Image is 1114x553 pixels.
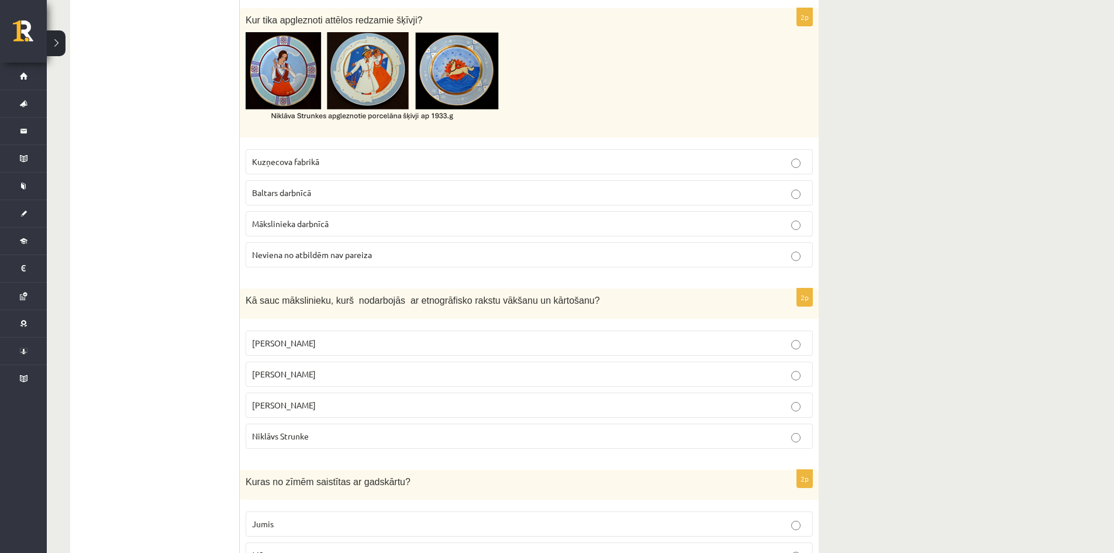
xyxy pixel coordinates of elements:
[791,433,801,442] input: Niklāvs Strunke
[791,402,801,411] input: [PERSON_NAME]
[252,518,274,529] span: Jumis
[13,20,47,50] a: Rīgas 1. Tālmācības vidusskola
[791,340,801,349] input: [PERSON_NAME]
[246,477,411,487] span: Kuras no zīmēm saistītas ar gadskārtu?
[791,190,801,199] input: Baltars darbnīcā
[252,249,372,260] span: Neviena no atbildēm nav pareiza
[791,521,801,530] input: Jumis
[252,187,311,198] span: Baltars darbnīcā
[252,369,316,379] span: [PERSON_NAME]
[246,296,600,305] span: Kā sauc mākslinieku, kurš nodarbojās ar etnogrāfisko rakstu vākšanu un kārtošanu?
[252,218,329,229] span: Mākslinieka darbnīcā
[791,371,801,380] input: [PERSON_NAME]
[791,159,801,168] input: Kuzņecova fabrikā
[252,156,319,167] span: Kuzņecova fabrikā
[796,469,813,488] p: 2p
[246,32,594,125] img: Attēls, kurā ir aplis, māksla, keramikas trauki Mākslīgā intelekta ģenerēts saturs var būt nepare...
[252,431,309,441] span: Niklāvs Strunke
[796,8,813,26] p: 2p
[252,338,316,348] span: [PERSON_NAME]
[796,288,813,307] p: 2p
[791,252,801,261] input: Neviena no atbildēm nav pareiza
[246,15,422,25] span: Kur tika apgleznoti attēlos redzamie šķīvji?
[252,400,316,410] span: [PERSON_NAME]
[791,221,801,230] input: Mākslinieka darbnīcā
